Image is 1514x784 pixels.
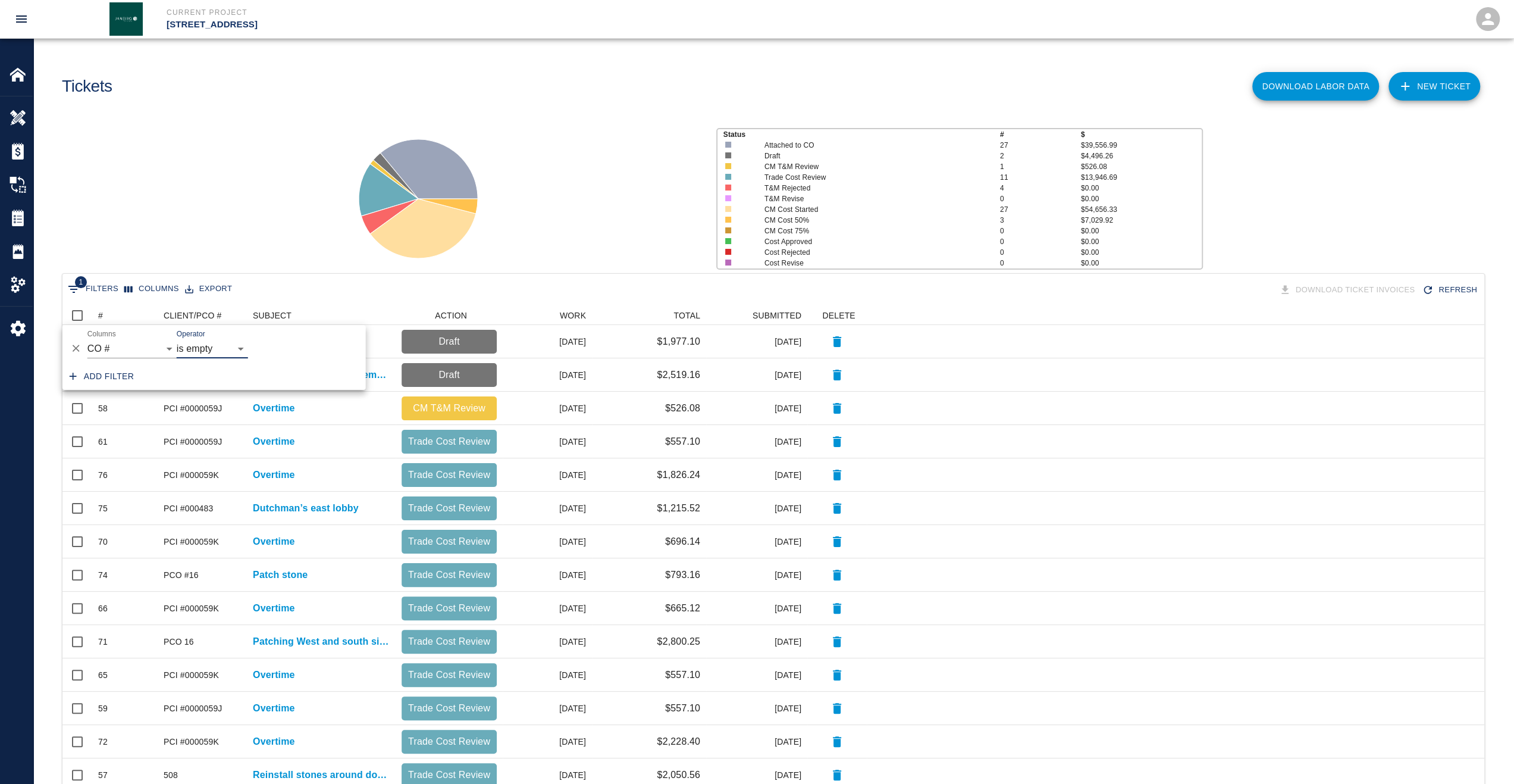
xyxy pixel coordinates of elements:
p: CM Cost 50% [764,215,976,226]
a: NEW TICKET [1388,72,1480,101]
div: Tickets download in groups of 15 [1277,280,1420,301]
button: Add filter [65,366,139,388]
p: $0.00 [1081,236,1202,247]
p: 27 [1000,204,1081,215]
p: Reinstall stones around door North elevator lobby [253,768,390,782]
p: Trade Cost Review [406,601,492,616]
div: [DATE] [503,425,592,458]
div: WORK [503,306,592,325]
div: [DATE] [706,492,807,525]
div: PCI #000059K [164,736,219,748]
p: CM T&M Review [764,161,976,172]
p: $696.14 [665,535,700,549]
div: TOTAL [592,306,706,325]
p: 0 [1000,247,1081,258]
div: 74 [98,569,108,581]
p: 0 [1000,193,1081,204]
a: Overtime [253,401,295,416]
div: SUBMITTED [753,306,801,325]
button: open drawer [7,5,36,33]
p: $2,800.25 [657,635,700,649]
p: $1,826.24 [657,468,700,482]
button: Download Labor Data [1252,72,1379,101]
div: 75 [98,502,108,514]
p: T&M Rejected [764,183,976,193]
label: Columns [87,329,116,339]
a: Overtime [253,435,295,449]
button: Show filters [65,280,121,299]
div: [DATE] [503,325,592,358]
p: $557.10 [665,701,700,716]
div: [DATE] [706,725,807,758]
p: Patch stone [253,568,308,582]
div: 66 [98,602,108,614]
a: Overtime [253,601,295,616]
div: # [92,306,158,325]
div: [DATE] [706,358,807,392]
div: PCO 16 [164,636,194,648]
div: PCI #000059K [164,602,219,614]
div: [DATE] [706,692,807,725]
button: Export [182,280,235,298]
div: [DATE] [706,525,807,558]
div: 57 [98,769,108,781]
p: CM Cost 75% [764,226,976,236]
div: PCI #000483 [164,502,213,514]
a: Dutchman’s east lobby [253,501,359,516]
p: $54,656.33 [1081,204,1202,215]
div: [DATE] [503,358,592,392]
p: T&M Revise [764,193,976,204]
p: Current Project [167,7,822,18]
p: $0.00 [1081,247,1202,258]
p: Draft [764,151,976,161]
div: 76 [98,469,108,481]
p: $557.10 [665,668,700,682]
div: [DATE] [706,558,807,592]
p: # [1000,129,1081,140]
div: PCI #000059K [164,669,219,681]
div: DELETE [822,306,855,325]
div: ACTION [396,306,503,325]
div: 65 [98,669,108,681]
div: [DATE] [503,558,592,592]
h1: Tickets [62,77,112,96]
div: [DATE] [503,592,592,625]
div: [DATE] [706,325,807,358]
div: 59 [98,702,108,714]
div: [DATE] [503,392,592,425]
div: Chat Widget [1455,727,1514,784]
p: Overtime [253,468,295,482]
p: Trade Cost Review [764,172,976,183]
p: 27 [1000,140,1081,151]
p: $13,946.69 [1081,172,1202,183]
p: $665.12 [665,601,700,616]
p: Patching West and south side [253,635,390,649]
div: PCI #000059K [164,469,219,481]
div: [DATE] [503,458,592,492]
div: [DATE] [503,525,592,558]
p: Trade Cost Review [406,768,492,782]
p: Trade Cost Review [406,668,492,682]
p: $ [1081,129,1202,140]
p: 11 [1000,172,1081,183]
button: Delete [67,339,85,357]
div: 61 [98,436,108,448]
div: CLIENT/PCO # [164,306,222,325]
p: Attached to CO [764,140,976,151]
p: CM T&M Review [406,401,492,416]
p: Draft [406,368,492,382]
p: Trade Cost Review [406,501,492,516]
p: Cost Approved [764,236,976,247]
div: DELETE [807,306,867,325]
div: SUBMITTED [706,306,807,325]
p: 0 [1000,258,1081,268]
p: $557.10 [665,435,700,449]
p: $1,215.52 [657,501,700,516]
a: Overtime [253,668,295,682]
div: CLIENT/PCO # [158,306,247,325]
div: WORK [560,306,586,325]
p: 1 [1000,161,1081,172]
div: Refresh the list [1419,280,1482,301]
